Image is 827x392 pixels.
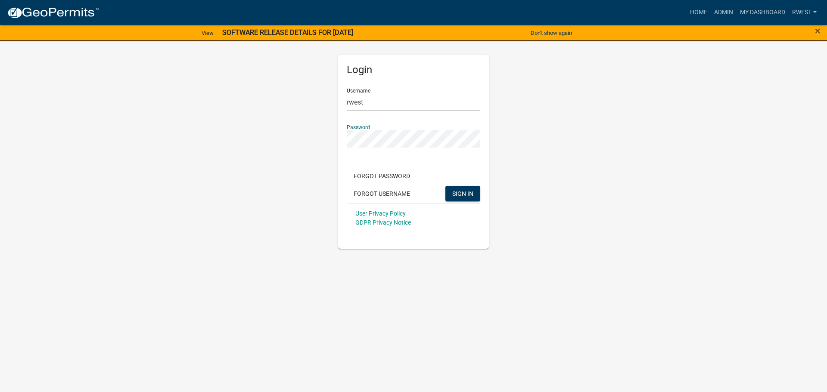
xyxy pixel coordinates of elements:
a: View [198,26,217,40]
a: GDPR Privacy Notice [355,219,411,226]
a: Home [687,4,711,21]
a: User Privacy Policy [355,210,406,217]
button: Forgot Username [347,186,417,201]
span: × [815,25,821,37]
span: SIGN IN [452,190,473,197]
button: Don't show again [527,26,575,40]
h5: Login [347,64,480,76]
button: SIGN IN [445,186,480,201]
button: Close [815,26,821,36]
strong: SOFTWARE RELEASE DETAILS FOR [DATE] [222,28,353,37]
a: rwest [789,4,820,21]
button: Forgot Password [347,168,417,184]
a: Admin [711,4,737,21]
a: My Dashboard [737,4,789,21]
